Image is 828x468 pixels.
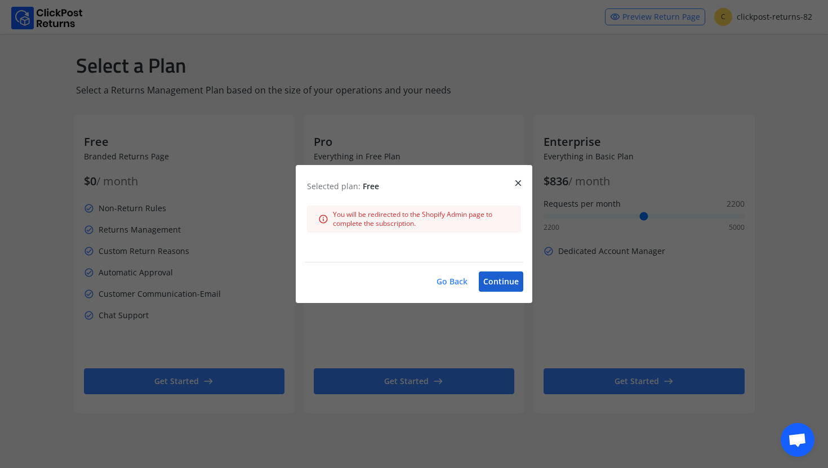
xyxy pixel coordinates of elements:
button: Go Back [432,271,472,292]
button: close [504,176,532,190]
span: You will be redirected to the Shopify Admin page to complete the subscription. [333,210,510,228]
span: Free [363,181,379,191]
span: close [513,175,523,191]
a: Open chat [781,423,814,457]
span: info [318,211,328,227]
button: Continue [479,271,523,292]
p: Selected plan: [307,181,521,192]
